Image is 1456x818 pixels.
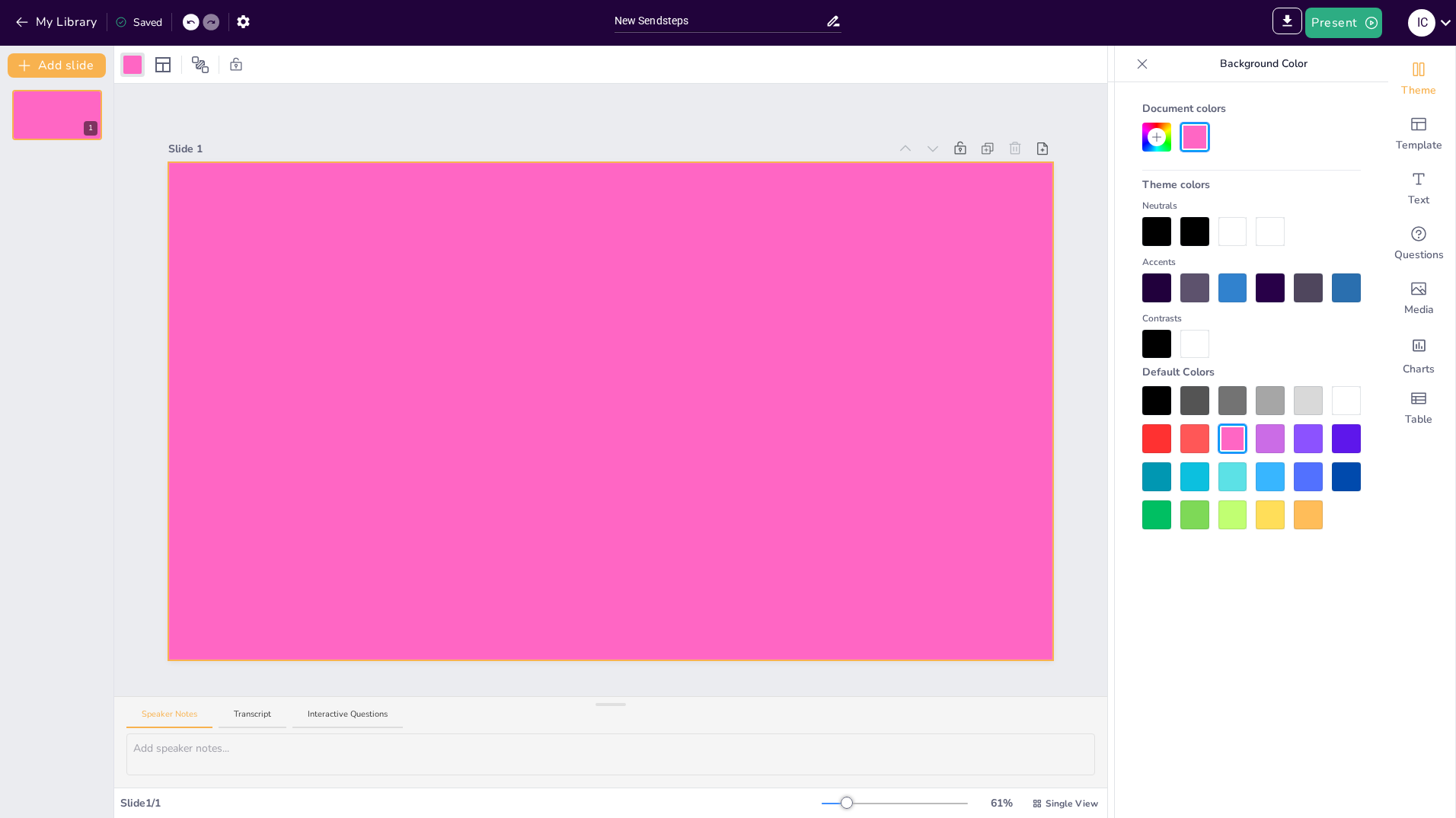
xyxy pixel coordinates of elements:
[126,708,212,729] button: Speaker Notes
[1382,161,1455,216] div: Add text boxes
[1142,358,1361,386] div: Default Colors
[1404,302,1434,318] span: Media
[1408,193,1429,208] span: Text
[168,141,889,157] div: Slide 1
[12,90,102,140] div: 1
[8,53,106,78] button: Add slide
[1382,107,1455,161] div: Add ready made slides
[191,56,209,74] span: Position
[1142,171,1361,199] div: Theme colors
[84,121,97,136] div: 1
[292,708,403,729] button: Interactive Questions
[1408,9,1435,37] div: I C
[1408,8,1435,38] button: I C
[1382,216,1455,271] div: Get real-time input from your audience
[1403,362,1435,377] span: Charts
[1382,271,1455,326] div: Add images, graphics, shapes or video
[219,708,286,729] button: Transcript
[151,53,175,77] div: Layout
[1142,255,1361,269] div: Accents
[983,795,1020,811] div: 61 %
[1382,326,1455,381] div: Add charts and graphs
[115,14,162,30] div: Saved
[1154,46,1373,82] p: Background Color
[120,795,822,811] div: Slide 1 / 1
[615,10,826,32] input: Insert title
[1394,248,1444,263] span: Questions
[1382,52,1455,107] div: Change the overall theme
[1272,8,1302,38] span: Export to PowerPoint
[1305,8,1381,38] button: Present
[11,10,104,34] button: My Library
[1401,83,1436,98] span: Theme
[1405,412,1432,427] span: Table
[1142,94,1361,123] div: Document colors
[1142,312,1361,325] div: Contrasts
[1142,199,1361,212] div: Neutrals
[1382,381,1455,436] div: Add a table
[1046,797,1098,810] span: Single View
[1396,138,1442,153] span: Template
